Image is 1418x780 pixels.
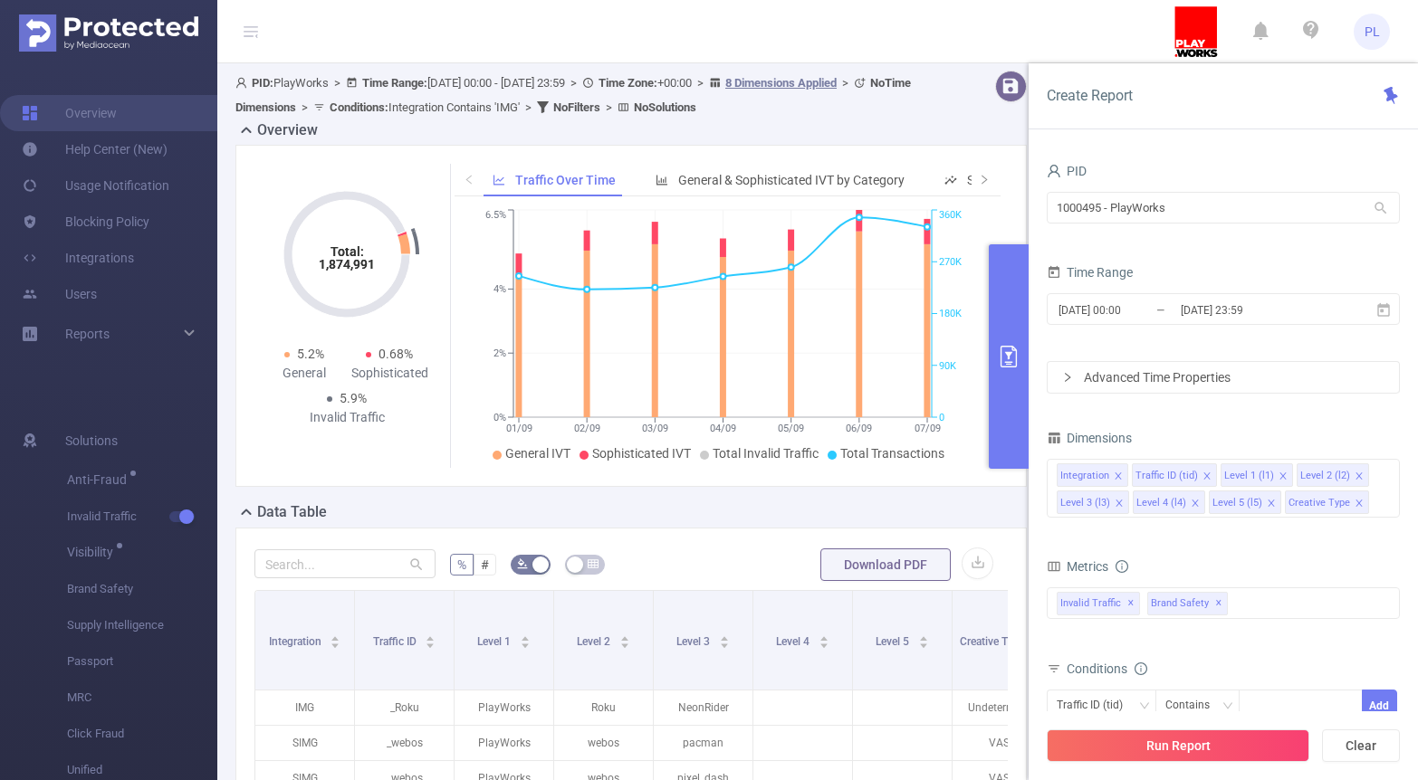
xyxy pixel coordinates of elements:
i: icon: close [1355,499,1364,509]
span: Visibility [67,546,120,558]
button: Clear [1322,729,1400,762]
span: ✕ [1127,593,1135,614]
span: > [565,76,582,90]
i: icon: left [464,174,474,185]
b: PID: [252,76,273,90]
i: icon: bar-chart [656,174,668,186]
i: icon: user [235,77,252,89]
span: ✕ [1215,593,1222,614]
div: Creative Type [1289,491,1350,515]
span: Passport [67,643,217,680]
h2: Data Table [257,501,327,523]
li: Level 3 (l3) [1057,490,1129,514]
tspan: 0 [939,412,944,423]
i: icon: caret-up [426,633,436,639]
i: icon: close [1114,471,1123,482]
div: Sort [719,633,730,644]
a: Help Center (New) [22,131,168,167]
i: icon: caret-up [520,633,530,639]
img: Protected Media [19,14,198,52]
i: icon: close [1202,471,1212,482]
span: > [600,100,618,114]
li: Traffic ID (tid) [1132,463,1217,487]
span: Level 4 [776,635,812,648]
tspan: 270K [939,256,962,268]
span: Sophisticated IVT [592,446,691,461]
tspan: 02/09 [574,423,600,434]
p: PlayWorks [455,726,553,760]
span: Level 5 [876,635,912,648]
u: 8 Dimensions Applied [725,76,837,90]
span: Conditions [1067,661,1147,676]
span: Supply Intelligence [67,607,217,643]
i: icon: user [1047,164,1061,178]
li: Level 1 (l1) [1221,463,1293,487]
p: VAST [953,726,1051,760]
span: Reports [65,327,110,341]
li: Level 2 (l2) [1297,463,1369,487]
input: End date [1179,298,1326,322]
b: Time Zone: [599,76,657,90]
i: icon: down [1139,700,1150,713]
span: > [520,100,537,114]
span: MRC [67,680,217,716]
tspan: 05/09 [778,423,804,434]
input: Start date [1057,298,1203,322]
p: PlayWorks [455,690,553,725]
span: PL [1365,14,1380,50]
i: icon: caret-down [426,641,436,646]
span: Total Transactions [840,446,944,461]
span: Dimensions [1047,431,1132,445]
i: icon: right [979,174,990,185]
a: Blocking Policy [22,204,149,240]
div: Sort [520,633,531,644]
span: Time Range [1047,265,1133,280]
span: Anti-Fraud [67,473,133,486]
span: Create Report [1047,87,1133,104]
i: icon: close [1267,499,1276,509]
button: Download PDF [820,548,951,581]
span: Brand Safety [67,571,217,607]
span: Traffic Over Time [515,173,616,187]
b: No Filters [553,100,600,114]
li: Creative Type [1285,490,1369,514]
p: Undetermined [953,690,1051,725]
div: Sort [619,633,630,644]
li: Level 4 (l4) [1133,490,1205,514]
i: icon: close [1279,471,1288,482]
i: icon: info-circle [1116,560,1128,573]
div: Traffic ID (tid) [1135,464,1198,488]
input: Search... [254,549,436,578]
i: icon: caret-down [619,641,629,646]
div: Contains [1165,690,1222,720]
i: icon: caret-down [719,641,729,646]
span: Invalid Traffic [1057,592,1140,615]
span: PlayWorks [DATE] 00:00 - [DATE] 23:59 +00:00 [235,76,911,114]
i: icon: right [1062,372,1073,383]
tspan: 1,874,991 [319,257,375,271]
div: Traffic ID (tid) [1057,690,1135,720]
span: Level 2 [577,635,613,648]
span: General & Sophisticated IVT by Category [678,173,905,187]
i: icon: caret-down [520,641,530,646]
p: _Roku [355,690,454,725]
i: icon: caret-up [619,633,629,639]
span: 5.9% [340,391,367,405]
i: icon: caret-up [918,633,928,639]
li: Integration [1057,463,1128,487]
div: Level 3 (l3) [1060,491,1110,515]
p: IMG [255,690,354,725]
li: Level 5 (l5) [1209,490,1281,514]
i: icon: caret-up [819,633,829,639]
span: Click Fraud [67,716,217,752]
div: Sort [819,633,829,644]
div: Invalid Traffic [304,408,389,427]
div: Level 2 (l2) [1300,464,1350,488]
a: Reports [65,316,110,352]
i: icon: close [1355,471,1364,482]
span: > [329,76,346,90]
div: Level 1 (l1) [1224,464,1274,488]
button: Run Report [1047,729,1309,762]
div: Sort [425,633,436,644]
p: _webos [355,726,454,760]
